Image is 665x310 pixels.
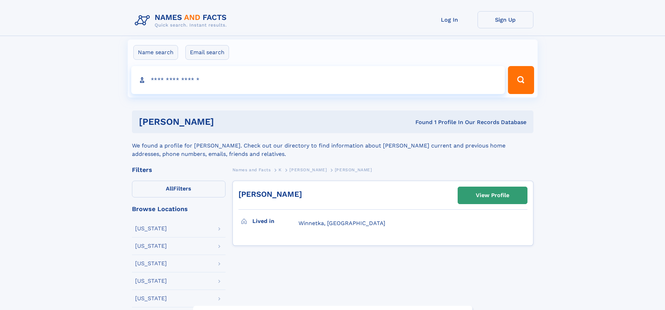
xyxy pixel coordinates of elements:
div: View Profile [476,187,509,203]
span: [PERSON_NAME] [335,167,372,172]
img: Logo Names and Facts [132,11,232,30]
a: View Profile [458,187,527,204]
label: Filters [132,181,226,197]
button: Search Button [508,66,534,94]
a: Sign Up [478,11,533,28]
span: K [279,167,282,172]
a: [PERSON_NAME] [289,165,327,174]
input: search input [131,66,505,94]
div: Filters [132,167,226,173]
div: [US_STATE] [135,226,167,231]
span: [PERSON_NAME] [289,167,327,172]
div: Found 1 Profile In Our Records Database [315,118,526,126]
a: K [279,165,282,174]
h3: Lived in [252,215,298,227]
h1: [PERSON_NAME] [139,117,315,126]
a: [PERSON_NAME] [238,190,302,199]
div: [US_STATE] [135,261,167,266]
div: We found a profile for [PERSON_NAME]. Check out our directory to find information about [PERSON_N... [132,133,533,158]
a: Names and Facts [232,165,271,174]
span: All [166,185,173,192]
div: Browse Locations [132,206,226,212]
a: Log In [422,11,478,28]
div: [US_STATE] [135,296,167,301]
span: Winnetka, [GEOGRAPHIC_DATA] [298,220,385,226]
label: Name search [133,45,178,60]
div: [US_STATE] [135,278,167,284]
label: Email search [185,45,229,60]
div: [US_STATE] [135,243,167,249]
